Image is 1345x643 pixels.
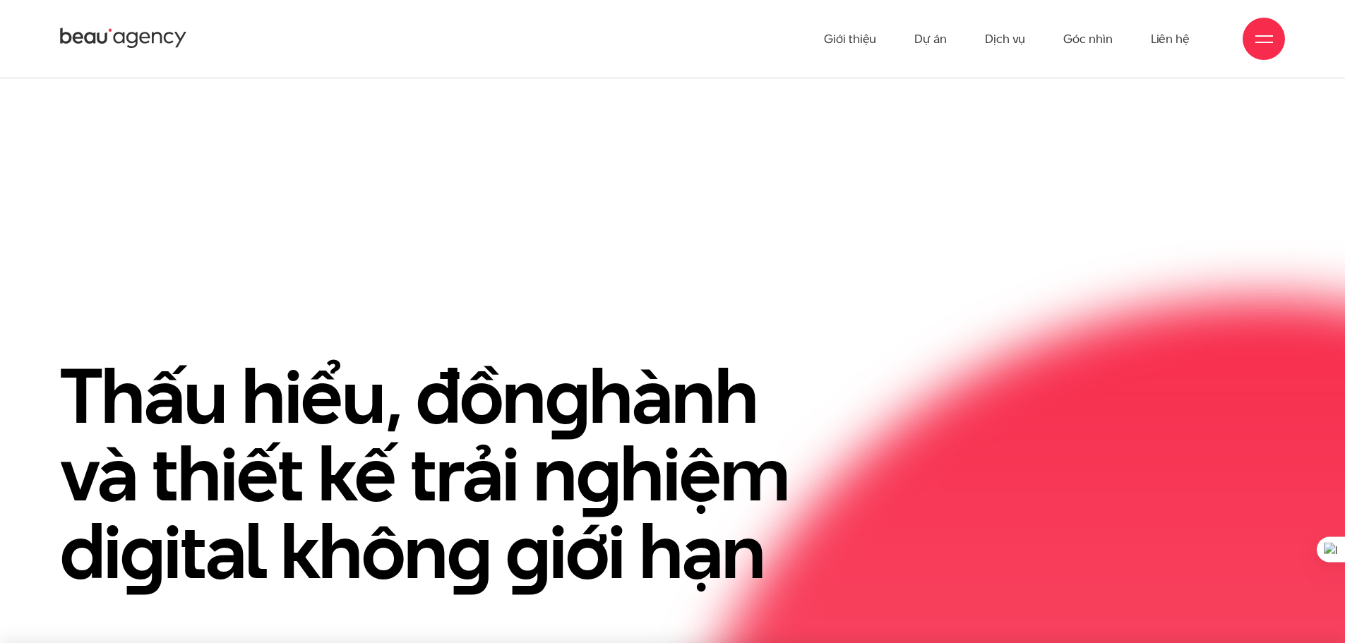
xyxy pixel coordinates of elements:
[545,343,589,449] en: g
[506,498,549,604] en: g
[447,498,491,604] en: g
[576,421,620,527] en: g
[120,498,164,604] en: g
[60,357,837,590] h1: Thấu hiểu, đồn hành và thiết kế trải n hiệm di ital khôn iới hạn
